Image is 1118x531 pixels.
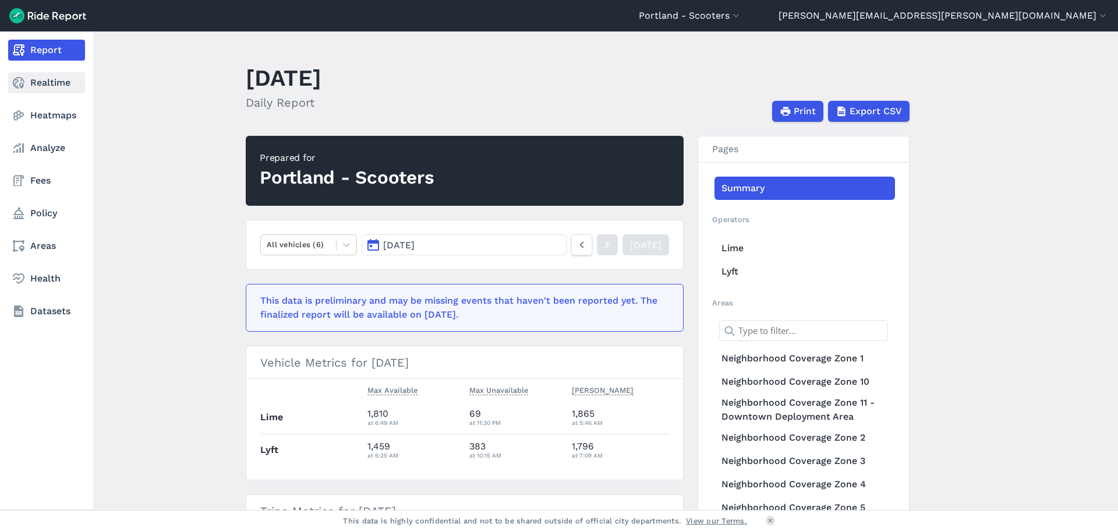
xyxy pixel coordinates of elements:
[714,177,895,200] a: Summary
[469,439,562,460] div: 383
[367,417,461,428] div: at 6:49 AM
[714,449,895,473] a: Neighborhood Coverage Zone 3
[714,260,895,283] a: Lyft
[8,105,85,126] a: Heatmaps
[469,384,528,398] button: Max Unavailable
[246,94,321,111] h2: Daily Report
[712,297,895,308] h2: Areas
[383,240,415,251] span: [DATE]
[367,384,418,395] span: Max Available
[572,384,634,395] span: [PERSON_NAME]
[469,450,562,460] div: at 10:15 AM
[8,138,85,159] a: Analyze
[8,40,85,61] a: Report
[779,9,1109,23] button: [PERSON_NAME][EMAIL_ADDRESS][PERSON_NAME][DOMAIN_NAME]
[714,347,895,370] a: Neighborhood Coverage Zone 1
[686,515,747,526] a: View our Terms.
[260,434,363,466] th: Lyft
[469,407,562,428] div: 69
[260,165,434,191] div: Portland - Scooters
[714,237,895,260] a: Lime
[572,417,670,428] div: at 5:46 AM
[572,384,634,398] button: [PERSON_NAME]
[362,234,567,255] button: [DATE]
[469,417,562,428] div: at 11:30 PM
[367,439,461,460] div: 1,459
[714,473,895,496] a: Neighborhood Coverage Zone 4
[794,104,816,118] span: Print
[367,384,418,398] button: Max Available
[8,268,85,289] a: Health
[8,170,85,191] a: Fees
[469,384,528,395] span: Max Unavailable
[712,214,895,225] h2: Operators
[8,235,85,256] a: Areas
[714,393,895,426] a: Neighborhood Coverage Zone 11 - Downtown Deployment Area
[572,439,670,460] div: 1,796
[698,136,909,163] h3: Pages
[260,151,434,165] div: Prepared for
[572,407,670,428] div: 1,865
[367,450,461,460] div: at 6:25 AM
[622,234,669,255] a: [DATE]
[8,72,85,93] a: Realtime
[828,101,910,122] button: Export CSV
[714,426,895,449] a: Neighborhood Coverage Zone 2
[260,402,363,434] th: Lime
[850,104,902,118] span: Export CSV
[260,294,662,322] div: This data is preliminary and may be missing events that haven't been reported yet. The finalized ...
[572,450,670,460] div: at 7:09 AM
[639,9,742,23] button: Portland - Scooters
[246,495,683,528] h3: Trips Metrics for [DATE]
[246,62,321,94] h1: [DATE]
[8,203,85,224] a: Policy
[719,320,888,341] input: Type to filter...
[9,8,86,23] img: Ride Report
[367,407,461,428] div: 1,810
[8,301,85,322] a: Datasets
[772,101,823,122] button: Print
[714,496,895,519] a: Neighborhood Coverage Zone 5
[714,370,895,393] a: Neighborhood Coverage Zone 10
[246,346,683,379] h3: Vehicle Metrics for [DATE]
